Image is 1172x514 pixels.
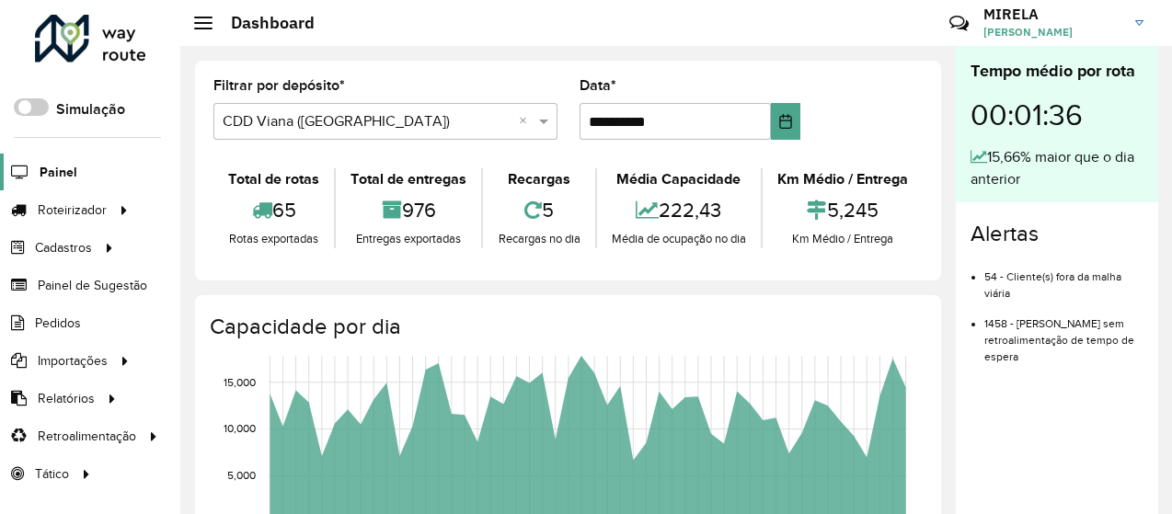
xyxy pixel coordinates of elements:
span: Roteirizador [38,200,107,220]
span: Painel de Sugestão [38,276,147,295]
span: Clear all [519,110,534,132]
div: Média Capacidade [602,168,756,190]
text: 5,000 [227,469,256,481]
a: Contato Rápido [939,4,979,43]
span: Relatórios [38,389,95,408]
div: Km Médio / Entrega [767,230,918,248]
text: 15,000 [224,376,256,388]
span: Pedidos [35,314,81,333]
div: 65 [218,190,329,230]
span: Retroalimentação [38,427,136,446]
span: Painel [40,163,77,182]
h3: MIRELA [983,6,1121,23]
h4: Alertas [971,221,1143,247]
li: 1458 - [PERSON_NAME] sem retroalimentação de tempo de espera [984,302,1143,365]
div: Total de rotas [218,168,329,190]
div: Total de entregas [340,168,477,190]
div: Km Médio / Entrega [767,168,918,190]
span: Tático [35,464,69,484]
li: 54 - Cliente(s) fora da malha viária [984,255,1143,302]
div: Recargas [488,168,590,190]
div: 222,43 [602,190,756,230]
div: 5 [488,190,590,230]
span: Importações [38,351,108,371]
span: Cadastros [35,238,92,257]
label: Data [580,74,616,97]
h4: Capacidade por dia [210,314,923,340]
div: Recargas no dia [488,230,590,248]
label: Filtrar por depósito [213,74,345,97]
div: 976 [340,190,477,230]
div: Média de ocupação no dia [602,230,756,248]
label: Simulação [56,98,125,120]
div: Entregas exportadas [340,230,477,248]
div: Tempo médio por rota [971,59,1143,84]
div: 15,66% maior que o dia anterior [971,146,1143,190]
div: 00:01:36 [971,84,1143,146]
text: 10,000 [224,423,256,435]
div: 5,245 [767,190,918,230]
div: Rotas exportadas [218,230,329,248]
button: Choose Date [771,103,800,140]
span: [PERSON_NAME] [983,24,1121,40]
h2: Dashboard [213,13,315,33]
